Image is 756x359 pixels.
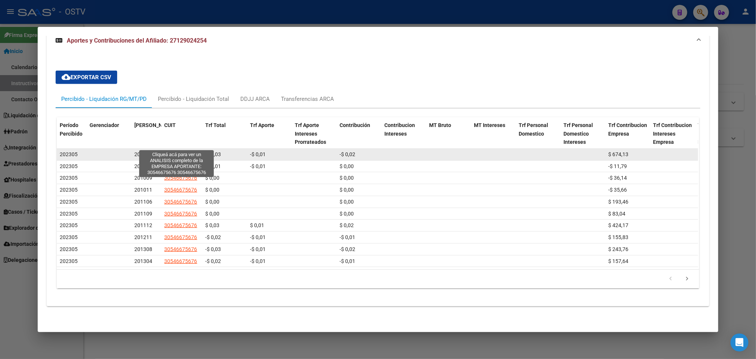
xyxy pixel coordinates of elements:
[134,246,152,252] span: 201308
[516,117,560,150] datatable-header-cell: Trf Personal Domestico
[608,222,628,228] span: $ 424,17
[680,275,694,283] a: go to next page
[60,211,78,217] span: 202305
[164,122,176,128] span: CUIT
[164,151,197,157] span: 30546675676
[158,95,229,103] div: Percibido - Liquidación Total
[560,117,605,150] datatable-header-cell: Trf Personal Domestico Intereses
[90,122,119,128] span: Gerenciador
[695,117,740,150] datatable-header-cell: Trf Aporte Intereses Empresa
[295,122,326,145] span: Trf Aporte Intereses Prorrateados
[60,163,78,169] span: 202305
[60,258,78,264] span: 202305
[608,234,628,240] span: $ 155,83
[61,95,147,103] div: Percibido - Liquidación RG/MT/PD
[205,151,221,157] span: -$ 0,03
[205,222,219,228] span: $ 0,03
[60,199,78,205] span: 202305
[134,211,152,217] span: 201109
[134,222,152,228] span: 201112
[664,275,678,283] a: go to previous page
[337,117,381,150] datatable-header-cell: Contribución
[134,234,152,240] span: 201211
[205,122,226,128] span: Trf Total
[205,246,221,252] span: -$ 0,03
[57,117,87,150] datatable-header-cell: Período Percibido
[608,258,628,264] span: $ 157,64
[62,74,111,81] span: Exportar CSV
[698,122,722,145] span: Trf Aporte Intereses Empresa
[164,246,197,252] span: 30546675676
[164,211,197,217] span: 30546675676
[47,53,709,307] div: Aportes y Contribuciones del Afiliado: 27129024254
[131,117,161,150] datatable-header-cell: Período Devengado
[563,122,593,145] span: Trf Personal Domestico Intereses
[60,234,78,240] span: 202305
[205,211,219,217] span: $ 0,00
[240,95,270,103] div: DDJJ ARCA
[608,246,628,252] span: $ 243,76
[608,187,627,193] span: -$ 35,66
[164,199,197,205] span: 30546675676
[608,211,625,217] span: $ 83,04
[60,246,78,252] span: 202305
[164,175,197,181] span: 30546675676
[164,163,197,169] span: 30546675676
[653,122,692,145] span: Trf Contribucion Intereses Empresa
[161,117,202,150] datatable-header-cell: CUIT
[340,211,354,217] span: $ 0,00
[426,117,471,150] datatable-header-cell: MT Bruto
[205,175,219,181] span: $ 0,00
[340,246,355,252] span: -$ 0,02
[205,187,219,193] span: $ 0,00
[47,29,709,53] mat-expansion-panel-header: Aportes y Contribuciones del Afiliado: 27129024254
[134,199,152,205] span: 201106
[250,151,266,157] span: -$ 0,01
[281,95,334,103] div: Transferencias ARCA
[608,175,627,181] span: -$ 36,14
[340,175,354,181] span: $ 0,00
[205,234,221,240] span: -$ 0,02
[87,117,131,150] datatable-header-cell: Gerenciador
[164,187,197,193] span: 30546675676
[205,258,221,264] span: -$ 0,02
[247,117,292,150] datatable-header-cell: Trf Aporte
[67,37,207,44] span: Aportes y Contribuciones del Afiliado: 27129024254
[60,175,78,181] span: 202305
[608,199,628,205] span: $ 193,46
[250,234,266,240] span: -$ 0,01
[134,163,152,169] span: 201005
[519,122,548,137] span: Trf Personal Domestico
[250,258,266,264] span: -$ 0,01
[164,222,197,228] span: 30546675676
[474,122,505,128] span: MT Intereses
[384,122,415,137] span: Contribucion Intereses
[205,163,221,169] span: -$ 0,01
[650,117,695,150] datatable-header-cell: Trf Contribucion Intereses Empresa
[134,122,175,128] span: [PERSON_NAME]
[340,222,354,228] span: $ 0,02
[250,122,274,128] span: Trf Aporte
[56,71,117,84] button: Exportar CSV
[340,234,355,240] span: -$ 0,01
[340,163,354,169] span: $ 0,00
[250,222,264,228] span: $ 0,01
[340,258,355,264] span: -$ 0,01
[134,151,152,157] span: 201312
[340,199,354,205] span: $ 0,00
[340,151,355,157] span: -$ 0,02
[60,187,78,193] span: 202305
[205,199,219,205] span: $ 0,00
[134,175,152,181] span: 201009
[340,187,354,193] span: $ 0,00
[608,122,647,137] span: Trf Contribucion Empresa
[60,122,82,137] span: Período Percibido
[608,163,627,169] span: -$ 11,79
[381,117,426,150] datatable-header-cell: Contribucion Intereses
[60,222,78,228] span: 202305
[340,122,370,128] span: Contribución
[202,117,247,150] datatable-header-cell: Trf Total
[292,117,337,150] datatable-header-cell: Trf Aporte Intereses Prorrateados
[471,117,516,150] datatable-header-cell: MT Intereses
[250,246,266,252] span: -$ 0,01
